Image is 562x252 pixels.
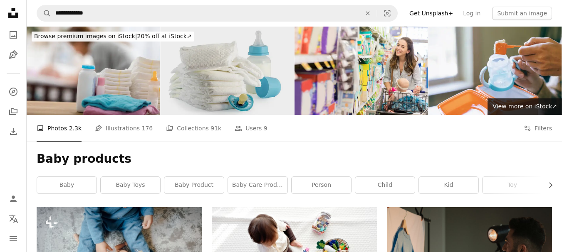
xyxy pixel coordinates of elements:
[5,210,22,227] button: Language
[210,124,221,133] span: 91k
[543,177,552,193] button: scroll list to the right
[228,177,287,193] a: baby care products
[235,115,267,142] a: Users 9
[5,27,22,43] a: Photos
[166,115,221,142] a: Collections 91k
[264,124,267,133] span: 9
[5,83,22,100] a: Explore
[34,33,137,39] span: Browse premium images on iStock |
[5,5,22,23] a: Home — Unsplash
[27,27,160,115] img: Baby products in a nursery
[428,27,562,115] img: Baby Formula Being Scooped Into Milk Bottle
[5,103,22,120] a: Collections
[95,115,153,142] a: Illustrations 176
[488,98,562,115] a: View more on iStock↗
[295,27,428,115] img: Young mother browses down baby aisle in supermarket
[142,124,153,133] span: 176
[164,177,224,193] a: baby product
[101,177,160,193] a: baby toys
[34,33,192,39] span: 20% off at iStock ↗
[355,177,415,193] a: child
[458,7,485,20] a: Log in
[27,27,199,46] a: Browse premium images on iStock|20% off at iStock↗
[37,5,51,21] button: Search Unsplash
[5,191,22,207] a: Log in / Sign up
[5,230,22,247] button: Menu
[37,177,97,193] a: baby
[161,27,294,115] img: A stack of baby diapers bottle and a pacifier
[493,103,557,110] span: View more on iStock ↗
[524,115,552,142] button: Filters
[492,7,552,20] button: Submit an image
[483,177,542,193] a: toy
[37,152,552,166] h1: Baby products
[419,177,478,193] a: kid
[5,123,22,140] a: Download History
[377,5,397,21] button: Visual search
[359,5,377,21] button: Clear
[37,5,398,22] form: Find visuals sitewide
[404,7,458,20] a: Get Unsplash+
[292,177,351,193] a: person
[5,46,22,63] a: Illustrations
